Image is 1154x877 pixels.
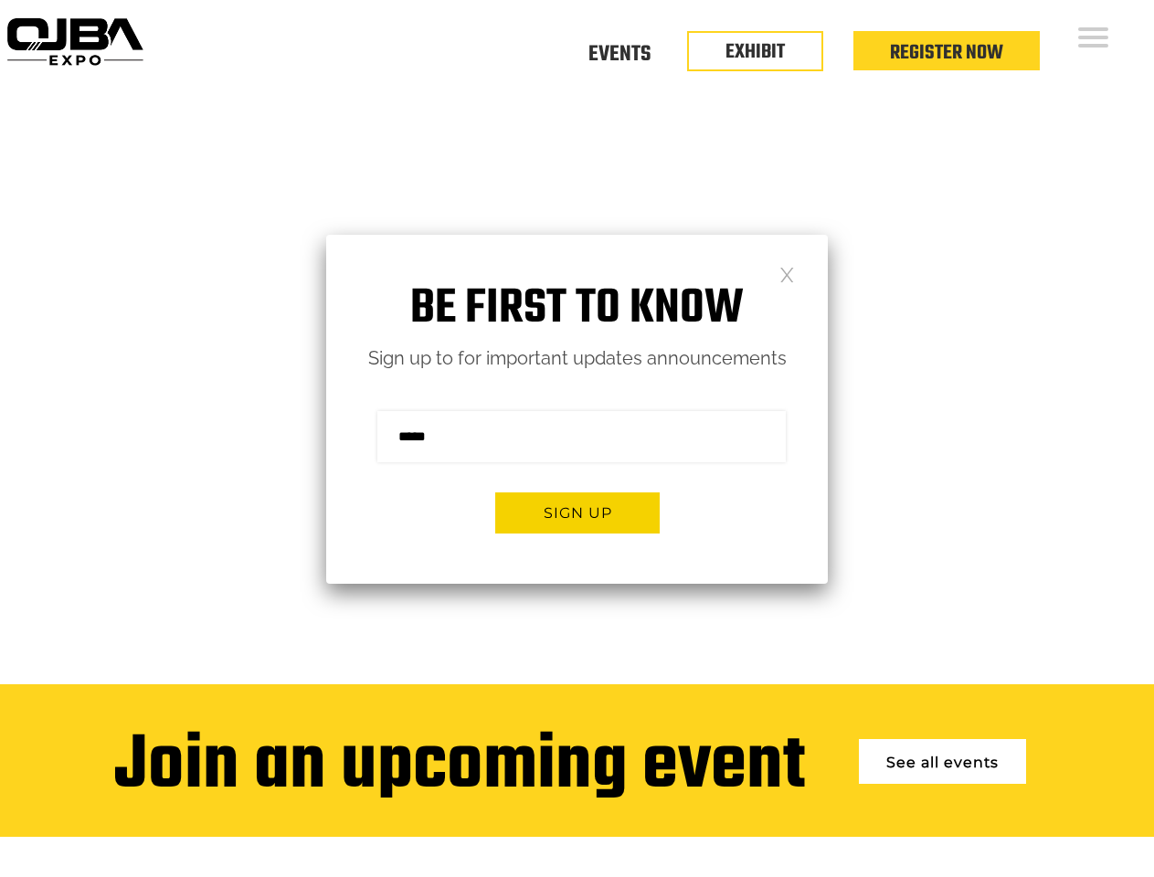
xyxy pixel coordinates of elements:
a: Register Now [890,37,1003,69]
a: Close [779,266,795,281]
a: See all events [859,739,1026,784]
p: Sign up to for important updates announcements [326,343,828,375]
h1: Be first to know [326,280,828,338]
button: Sign up [495,492,660,534]
div: Join an upcoming event [114,725,805,809]
a: EXHIBIT [725,37,785,68]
